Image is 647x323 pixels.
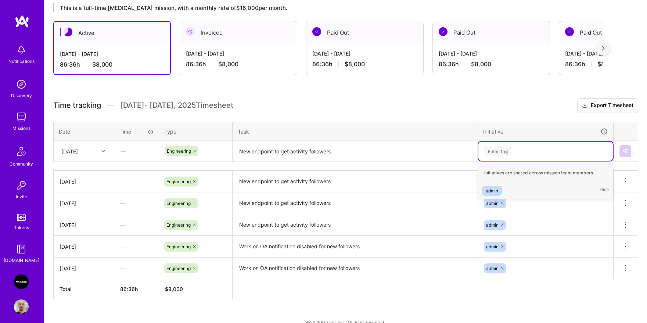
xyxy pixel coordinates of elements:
[602,46,605,51] img: right
[471,60,491,68] span: $8,000
[486,222,499,228] span: admin
[60,61,164,68] div: 86:36 h
[60,199,108,207] div: [DATE]
[577,98,638,113] button: Export Timesheet
[478,164,613,182] div: Initiatives are shared across mission team members.
[166,222,191,228] span: Engineering
[14,224,29,231] div: Tokens
[439,60,544,68] div: 86:36 h
[60,265,108,272] div: [DATE]
[54,279,114,299] th: Total
[14,242,29,256] img: guide book
[233,171,477,192] textarea: New endpoint to get activity followers
[114,237,159,256] div: —
[12,124,30,132] div: Missions
[312,27,321,36] img: Paid Out
[484,145,511,157] div: Enter Tag
[233,142,477,161] textarea: New endpoint to get activity followers
[101,149,105,153] i: icon Chevron
[14,274,29,289] img: VooDoo (BeReal): Engineering Execution Squad
[60,243,108,251] div: [DATE]
[14,178,29,193] img: Invite
[167,148,191,154] span: Engineering
[186,50,291,57] div: [DATE] - [DATE]
[597,60,618,68] span: $8,000
[159,122,233,141] th: Type
[60,178,108,185] div: [DATE]
[312,60,417,68] div: 86:36 h
[166,179,191,184] span: Engineering
[433,21,550,44] div: Paid Out
[486,266,499,271] span: admin
[114,259,159,278] div: —
[622,148,628,154] img: Submit
[12,142,30,160] img: Community
[306,21,423,44] div: Paid Out
[159,279,233,299] th: $8,000
[312,50,417,57] div: [DATE] - [DATE]
[53,3,603,12] div: This is a full-time [MEDICAL_DATA] mission, with a monthly rate of $16,000 per month.
[17,214,26,221] img: tokens
[186,60,291,68] div: 86:36 h
[115,141,158,161] div: —
[233,258,477,278] textarea: Work on OA notification disabled for new followers
[4,256,39,264] div: [DOMAIN_NAME]
[114,215,159,235] div: —
[582,102,588,110] i: icon Download
[233,215,477,235] textarea: New endpoint to get activity followers
[166,266,191,271] span: Engineering
[60,221,108,229] div: [DATE]
[54,22,170,44] div: Active
[439,50,544,57] div: [DATE] - [DATE]
[114,172,159,191] div: —
[233,237,477,257] textarea: Work on OA notification disabled for new followers
[92,61,112,68] span: $8,000
[486,187,498,195] div: admin
[61,147,78,155] div: [DATE]
[439,27,447,36] img: Paid Out
[14,110,29,124] img: teamwork
[345,60,365,68] span: $8,000
[486,200,499,206] span: admin
[14,43,29,57] img: bell
[60,50,164,58] div: [DATE] - [DATE]
[186,27,195,36] img: Invoiced
[12,299,30,314] a: User Avatar
[166,200,191,206] span: Engineering
[233,122,478,141] th: Task
[114,279,159,299] th: 86:36h
[483,127,608,136] div: Initiative
[119,128,154,135] div: Time
[16,193,27,200] div: Invite
[166,244,191,249] span: Engineering
[14,77,29,92] img: discovery
[54,122,114,141] th: Date
[64,28,72,36] img: Active
[486,244,499,249] span: admin
[11,92,32,99] div: Discovery
[53,101,101,110] span: Time tracking
[120,101,233,110] span: [DATE] - [DATE] , 2025 Timesheet
[14,299,29,314] img: User Avatar
[15,15,29,28] img: logo
[180,21,297,44] div: Invoiced
[218,60,238,68] span: $8,000
[10,160,33,168] div: Community
[600,186,609,196] span: Hide
[565,27,574,36] img: Paid Out
[233,193,477,213] textarea: New endpoint to get activity followers
[8,57,35,65] div: Notifications
[12,274,30,289] a: VooDoo (BeReal): Engineering Execution Squad
[114,194,159,213] div: —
